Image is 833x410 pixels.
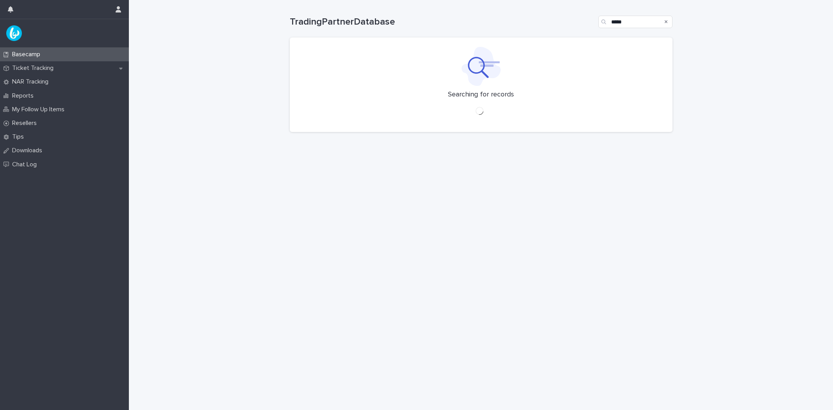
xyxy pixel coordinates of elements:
p: Basecamp [9,51,46,58]
h1: TradingPartnerDatabase [290,16,595,28]
p: Resellers [9,119,43,127]
p: NAR Tracking [9,78,55,86]
p: Chat Log [9,161,43,168]
p: Tips [9,133,30,141]
p: Ticket Tracking [9,64,60,72]
p: Searching for records [448,91,514,99]
input: Search [598,16,672,28]
p: Downloads [9,147,48,154]
p: Reports [9,92,40,100]
p: My Follow Up Items [9,106,71,113]
img: UPKZpZA3RCu7zcH4nw8l [6,25,22,41]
